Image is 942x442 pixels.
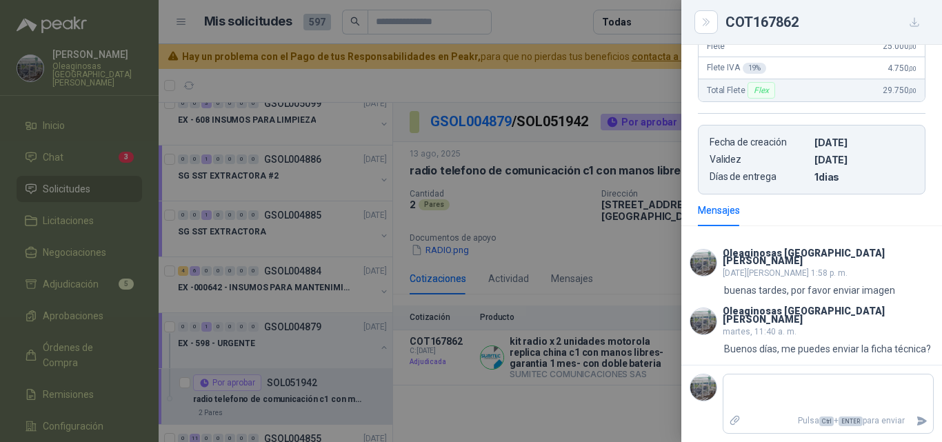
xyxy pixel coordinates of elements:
label: Adjuntar archivos [723,409,747,433]
img: Company Logo [690,374,716,401]
p: Validez [710,154,809,165]
p: Pulsa + para enviar [747,409,911,433]
p: 1 dias [814,171,914,183]
span: Flete IVA [707,63,766,74]
div: COT167862 [725,11,925,33]
span: ,00 [908,43,916,50]
img: Company Logo [690,250,716,276]
p: Días de entrega [710,171,809,183]
span: 29.750 [883,86,916,95]
span: Flete [707,41,725,51]
span: 25.000 [883,41,916,51]
p: [DATE] [814,137,914,148]
button: Enviar [910,409,933,433]
p: Fecha de creación [710,137,809,148]
h3: Oleaginosas [GEOGRAPHIC_DATA][PERSON_NAME] [723,250,934,265]
span: martes, 11:40 a. m. [723,327,796,336]
div: Flex [748,82,774,99]
div: Mensajes [698,203,740,218]
span: ,00 [908,65,916,72]
span: 4.750 [888,63,916,73]
span: Total Flete [707,82,778,99]
span: ,00 [908,87,916,94]
div: 19 % [743,63,767,74]
span: Ctrl [819,416,834,426]
p: [DATE] [814,154,914,165]
p: buenas tardes, por favor enviar imagen [724,283,895,298]
span: [DATE][PERSON_NAME] 1:58 p. m. [723,268,848,278]
h3: Oleaginosas [GEOGRAPHIC_DATA][PERSON_NAME] [723,308,934,323]
img: Company Logo [690,308,716,334]
button: Close [698,14,714,30]
p: Buenos días, me puedes enviar la ficha técnica? [724,341,931,356]
span: ENTER [839,416,863,426]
